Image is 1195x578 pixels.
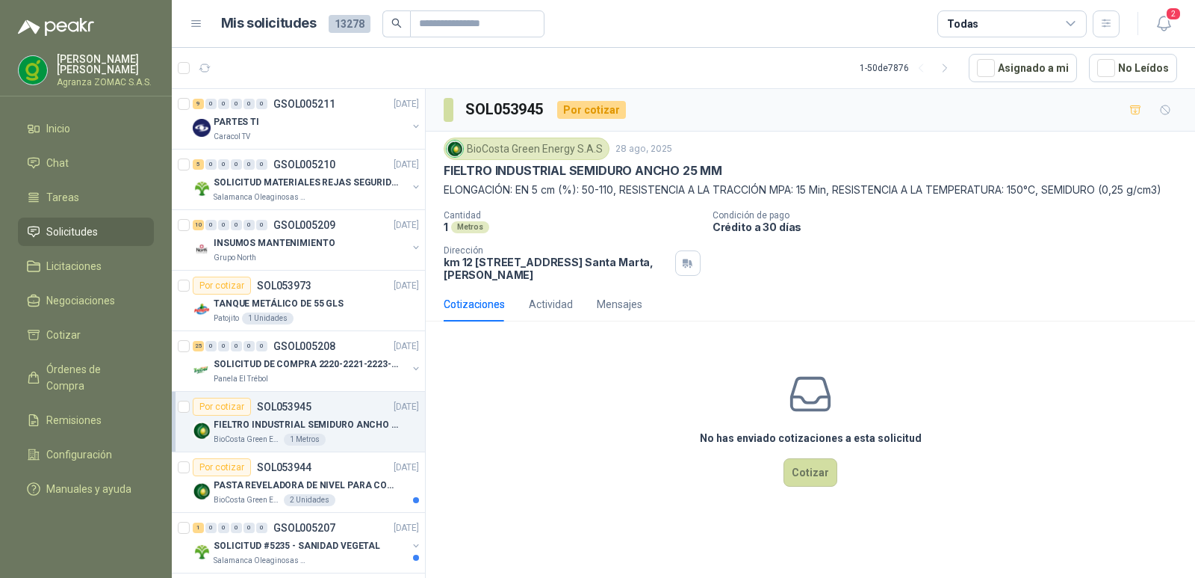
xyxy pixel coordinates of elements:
span: Solicitudes [46,224,98,240]
span: Órdenes de Compra [46,361,140,394]
div: 25 [193,341,204,351]
img: Company Logo [193,240,211,258]
p: Panela El Trébol [214,373,268,385]
p: Dirección [444,245,669,256]
a: Licitaciones [18,252,154,280]
div: Por cotizar [193,398,251,416]
span: Chat [46,155,69,171]
p: FIELTRO INDUSTRIAL SEMIDURO ANCHO 25 MM [444,163,722,179]
div: 0 [231,159,242,170]
a: Configuración [18,440,154,469]
div: 0 [218,159,229,170]
div: 0 [256,220,267,230]
button: 2 [1150,10,1177,37]
div: 0 [231,99,242,109]
div: 0 [231,220,242,230]
p: GSOL005211 [273,99,335,109]
p: SOL053944 [257,462,311,473]
a: Órdenes de Compra [18,355,154,400]
p: Salamanca Oleaginosas SAS [214,191,308,203]
img: Company Logo [193,301,211,319]
p: km 12 [STREET_ADDRESS] Santa Marta , [PERSON_NAME] [444,256,669,281]
img: Company Logo [447,141,463,157]
p: SOL053945 [257,402,311,412]
div: 0 [256,523,267,533]
p: ELONGACIÓN: EN 5 cm (%): 50-110, RESISTENCIA A LA TRACCIÓN MPA: 15 Min, RESISTENCIA A LA TEMPERAT... [444,182,1177,198]
span: search [391,18,402,28]
div: 0 [243,523,255,533]
p: Cantidad [444,210,701,221]
p: [DATE] [394,339,419,354]
img: Company Logo [193,179,211,197]
p: SOLICITUD MATERIALES REJAS SEGURIDAD - OFICINA [214,176,400,190]
img: Company Logo [193,543,211,561]
div: 0 [256,99,267,109]
img: Company Logo [193,119,211,137]
button: Asignado a mi [969,54,1077,82]
div: 0 [218,523,229,533]
div: Mensajes [597,296,642,313]
div: Por cotizar [193,277,251,295]
a: 9 0 0 0 0 0 GSOL005211[DATE] Company LogoPARTES TICaracol TV [193,95,422,143]
a: Inicio [18,114,154,143]
span: Cotizar [46,327,81,343]
p: GSOL005207 [273,523,335,533]
p: GSOL005210 [273,159,335,170]
div: 0 [218,341,229,351]
h3: No has enviado cotizaciones a esta solicitud [700,430,922,446]
span: Licitaciones [46,258,102,274]
div: 0 [205,523,217,533]
p: GSOL005209 [273,220,335,230]
div: 0 [205,159,217,170]
div: 9 [193,99,204,109]
h1: Mis solicitudes [221,13,317,34]
div: 0 [256,159,267,170]
p: Crédito a 30 días [713,221,1189,233]
div: 0 [218,99,229,109]
div: 0 [231,523,242,533]
span: Remisiones [46,412,102,428]
button: Cotizar [783,458,837,487]
p: Grupo North [214,252,256,264]
p: BioCosta Green Energy S.A.S [214,434,281,446]
div: 2 Unidades [284,494,335,506]
div: 0 [205,220,217,230]
p: PARTES TI [214,115,259,129]
div: Todas [947,16,978,32]
p: INSUMOS MANTENIMIENTO [214,236,335,250]
a: Por cotizarSOL053973[DATE] Company LogoTANQUE METÁLICO DE 55 GLSPatojito1 Unidades [172,271,425,331]
div: 1 [193,523,204,533]
div: Por cotizar [193,458,251,476]
div: 1 - 50 de 7876 [860,56,957,80]
span: Tareas [46,189,79,206]
img: Company Logo [193,361,211,379]
a: Manuales y ayuda [18,475,154,503]
p: Condición de pago [713,210,1189,221]
img: Company Logo [193,422,211,440]
p: 1 [444,221,448,233]
p: [DATE] [394,400,419,414]
p: SOL053973 [257,280,311,291]
div: 0 [243,159,255,170]
div: Cotizaciones [444,296,505,313]
p: [DATE] [394,97,419,111]
span: Configuración [46,446,112,463]
p: SOLICITUD DE COMPRA 2220-2221-2223-2224 [214,357,400,372]
button: No Leídos [1089,54,1177,82]
div: 0 [218,220,229,230]
a: Negociaciones [18,286,154,315]
p: Patojito [214,313,239,325]
p: [DATE] [394,279,419,293]
p: GSOL005208 [273,341,335,351]
div: 10 [193,220,204,230]
a: Solicitudes [18,218,154,246]
p: SOLICITUD #5235 - SANIDAD VEGETAL [214,539,380,553]
p: [PERSON_NAME] [PERSON_NAME] [57,54,154,75]
span: Manuales y ayuda [46,481,131,497]
p: FIELTRO INDUSTRIAL SEMIDURO ANCHO 25 MM [214,418,400,432]
span: 2 [1165,7,1182,21]
div: 0 [231,341,242,351]
span: Negociaciones [46,292,115,309]
p: Caracol TV [214,131,250,143]
a: Cotizar [18,321,154,349]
